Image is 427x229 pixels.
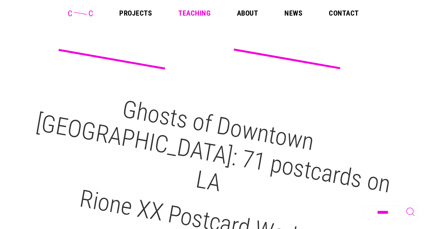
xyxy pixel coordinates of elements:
[237,10,258,17] a: About
[178,10,210,17] a: Teaching
[119,10,152,17] a: Projects
[404,205,417,219] button: Toggle Search
[34,95,393,198] a: Ghosts of Downtown [GEOGRAPHIC_DATA]: 71 postcards on LA
[119,10,359,17] nav: Main Menu
[284,10,302,17] a: News
[329,10,359,17] a: Contact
